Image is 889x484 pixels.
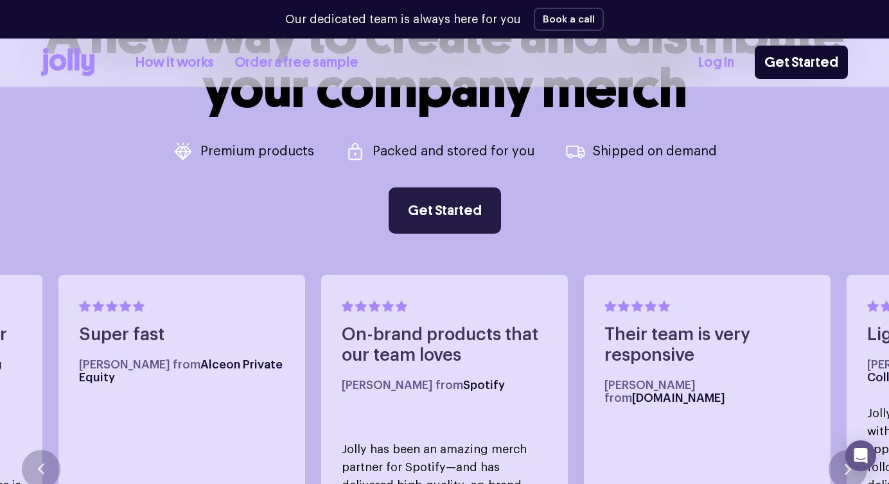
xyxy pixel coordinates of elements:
button: Book a call [534,8,604,31]
h5: [PERSON_NAME] from [342,379,547,392]
h4: Super fast [79,325,285,345]
h4: Their team is very responsive [604,325,810,366]
a: How it works [136,52,214,73]
h5: [PERSON_NAME] from [604,379,810,404]
a: Get Started [755,46,848,79]
span: [DOMAIN_NAME] [632,392,725,404]
a: Order a free sample [234,52,358,73]
p: Packed and stored for you [373,145,534,158]
h4: On-brand products that our team loves [342,325,547,366]
span: Spotify [463,379,505,391]
a: Log In [698,52,734,73]
h1: A new way to create and distribute your company merch [45,8,844,116]
p: Premium products [200,145,314,158]
p: Our dedicated team is always here for you [285,11,521,28]
p: Shipped on demand [593,145,717,158]
h5: [PERSON_NAME] from [79,358,285,384]
div: Open Intercom Messenger [845,440,876,471]
a: Get Started [389,187,501,234]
